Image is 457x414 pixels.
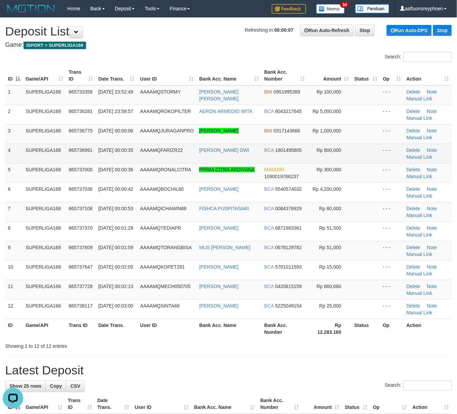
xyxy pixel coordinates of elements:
[380,85,404,105] td: - - -
[275,264,302,270] span: Copy 5781011593 to clipboard
[199,186,238,192] a: [PERSON_NAME]
[69,167,93,172] span: 865737000
[319,264,342,270] span: Rp 15,000
[23,299,66,319] td: SUPERLIGA168
[275,206,302,211] span: Copy 0084376929 to clipboard
[317,89,341,95] span: Rp 100,000
[199,167,254,172] a: PRIMA CITRA ARDIYANA
[316,4,345,14] img: Button%20Memo.svg
[5,105,23,124] td: 2
[380,105,404,124] td: - - -
[199,225,238,231] a: [PERSON_NAME]
[387,25,432,36] a: Run Auto-DPS
[137,319,196,338] th: User ID
[264,167,285,172] span: MANDIRI
[427,128,437,133] a: Note
[140,225,181,231] span: AAAAMQTEDIAPR
[427,206,437,211] a: Note
[427,89,437,95] a: Note
[5,202,23,222] td: 7
[50,384,62,389] span: Copy
[352,66,380,85] th: Status: activate to sort column ascending
[5,260,23,280] td: 10
[380,241,404,260] td: - - -
[406,135,432,140] a: Manual Link
[313,186,341,192] span: Rp 4,200,000
[23,319,66,338] th: Game/API
[262,66,308,85] th: Bank Acc. Number: activate to sort column ascending
[96,319,137,338] th: Date Trans.
[199,109,252,114] a: AERON ARMEDIO WITA
[406,232,432,238] a: Manual Link
[274,27,293,33] strong: 00:00:07
[69,225,93,231] span: 865737370
[342,395,370,414] th: Status: activate to sort column ascending
[427,147,437,153] a: Note
[5,25,452,38] h1: Deposit List
[274,128,300,133] span: Copy 0317143666 to clipboard
[70,384,80,389] span: CSV
[24,42,86,49] span: ISPORT > SUPERLIGA168
[264,284,274,289] span: BCA
[23,241,66,260] td: SUPERLIGA168
[406,193,432,199] a: Manual Link
[380,66,404,85] th: Op: activate to sort column ascending
[5,319,23,338] th: ID
[275,225,302,231] span: Copy 6871983361 to clipboard
[406,174,432,179] a: Manual Link
[199,206,249,211] a: FISHCA PUSPITASARI
[380,124,404,144] td: - - -
[264,186,274,192] span: BCA
[66,381,85,392] a: CSV
[98,186,133,192] span: [DATE] 00:00:42
[275,284,302,289] span: Copy 0420615159 to clipboard
[140,128,194,133] span: AAAAMQJURAGANPRO
[274,89,300,95] span: Copy 0951995389 to clipboard
[96,66,137,85] th: Date Trans.: activate to sort column ascending
[199,264,238,270] a: [PERSON_NAME]
[140,167,191,172] span: AAAAMQRONALCITRA
[406,109,420,114] a: Delete
[98,167,133,172] span: [DATE] 00:00:36
[319,206,342,211] span: Rp 80,000
[275,186,302,192] span: Copy 5540574032 to clipboard
[69,245,93,250] span: 865737609
[264,109,274,114] span: BCA
[98,264,133,270] span: [DATE] 00:02:05
[380,163,404,183] td: - - -
[275,245,302,250] span: Copy 0678129782 to clipboard
[406,245,420,250] a: Delete
[317,167,341,172] span: Rp 300,000
[406,271,432,276] a: Manual Link
[355,4,389,13] img: panduan.png
[308,66,352,85] th: Amount: activate to sort column ascending
[380,222,404,241] td: - - -
[66,66,96,85] th: Trans ID: activate to sort column ascending
[5,163,23,183] td: 5
[5,299,23,319] td: 12
[23,260,66,280] td: SUPERLIGA168
[69,147,93,153] span: 865736991
[69,264,93,270] span: 865737647
[352,319,380,338] th: Status
[199,89,238,101] a: [PERSON_NAME] [PERSON_NAME]
[98,206,133,211] span: [DATE] 00:00:53
[258,395,302,414] th: Bank Acc. Number: activate to sort column ascending
[199,245,250,250] a: MUS [PERSON_NAME]
[140,245,192,250] span: AAAAMQTORANGBISA
[406,186,420,192] a: Delete
[5,280,23,299] td: 11
[404,319,452,338] th: Action
[98,245,133,250] span: [DATE] 00:01:59
[23,202,66,222] td: SUPERLIGA168
[410,395,452,414] th: Action: activate to sort column ascending
[308,319,352,338] th: Rp 12.283.160
[406,154,432,160] a: Manual Link
[404,66,452,85] th: Action: activate to sort column ascending
[132,395,192,414] th: User ID: activate to sort column ascending
[5,66,23,85] th: ID: activate to sort column descending
[5,183,23,202] td: 6
[98,284,133,289] span: [DATE] 00:02:13
[23,144,66,163] td: SUPERLIGA168
[264,245,274,250] span: BCA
